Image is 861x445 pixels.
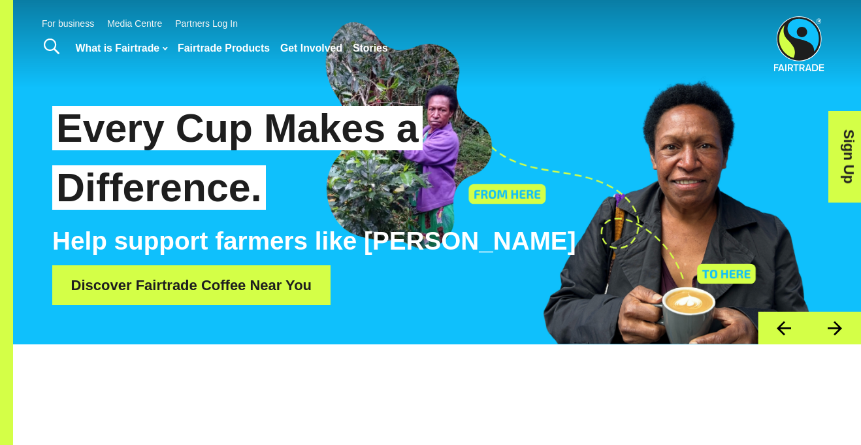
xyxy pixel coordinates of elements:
a: Media Centre [107,18,162,29]
a: What is Fairtrade [76,41,168,56]
p: Help support farmers like [PERSON_NAME] [52,222,691,260]
button: Previous [758,312,809,345]
a: Toggle Search [35,32,67,65]
a: Stories [353,41,388,56]
a: For business [42,18,94,29]
a: Partners Log In [175,18,238,29]
a: Discover Fairtrade Coffee Near You [52,265,331,306]
button: Next [809,312,861,345]
a: Get Involved [280,41,342,56]
img: Fairtrade Australia New Zealand logo [774,16,824,71]
a: Fairtrade Products [178,41,270,56]
span: Every Cup Makes a Difference. [52,106,423,210]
